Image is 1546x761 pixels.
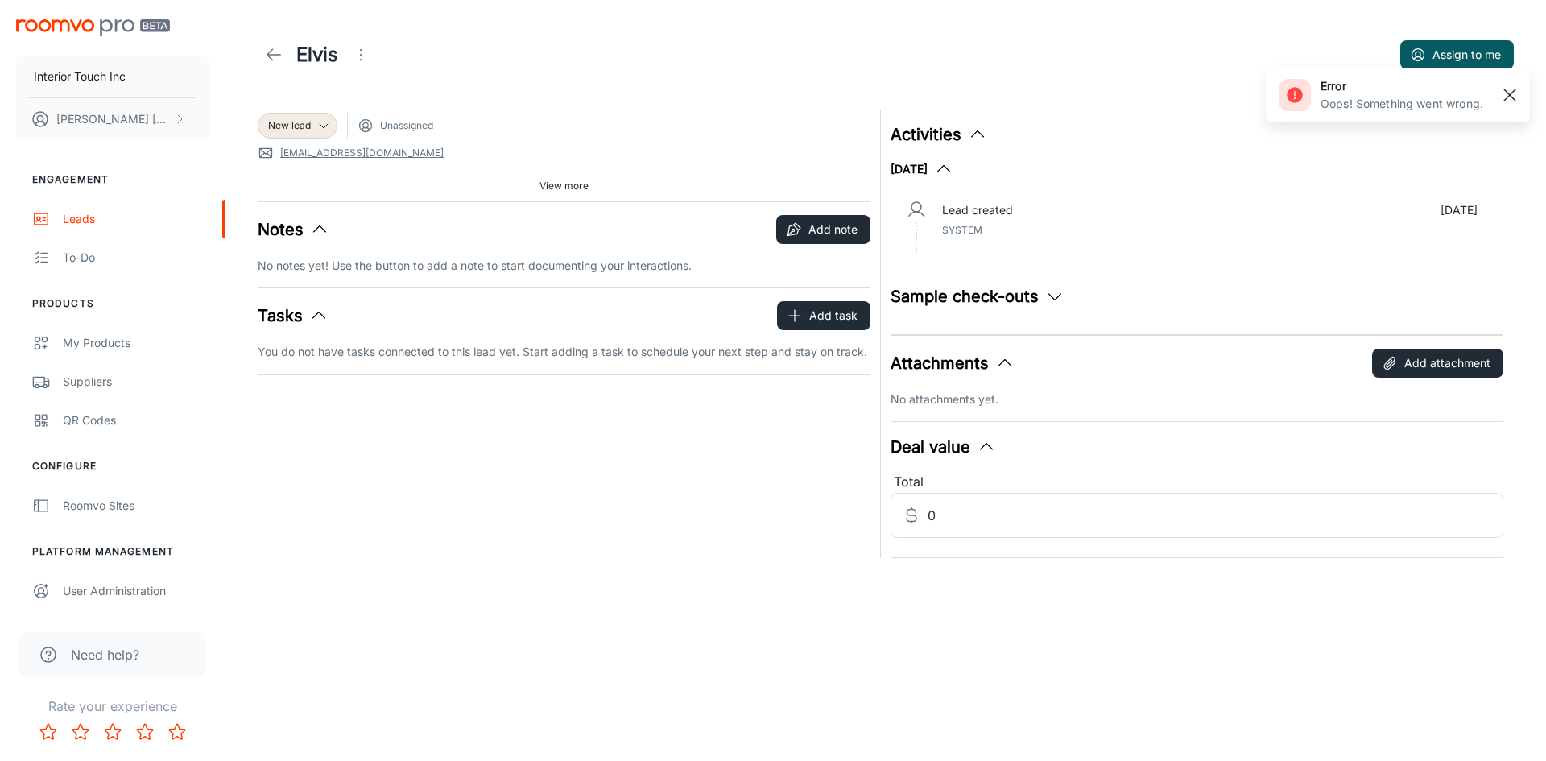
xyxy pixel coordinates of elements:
a: [EMAIL_ADDRESS][DOMAIN_NAME] [280,146,444,160]
p: Interior Touch Inc [34,68,126,85]
p: [DATE] [1441,201,1478,219]
button: Add note [776,215,870,244]
h1: Elvis [296,40,338,69]
button: Attachments [891,351,1015,375]
div: Roomvo Sites [63,497,209,515]
p: No notes yet! Use the button to add a note to start documenting your interactions. [258,257,870,275]
div: Suppliers [63,373,209,391]
div: My Products [63,334,209,352]
img: Roomvo PRO Beta [16,19,170,36]
div: To-do [63,249,209,267]
button: Add attachment [1372,349,1503,378]
span: Unassigned [380,118,433,133]
button: Open menu [345,39,377,71]
span: New lead [268,118,311,133]
button: Add task [777,301,870,330]
button: [PERSON_NAME] [PERSON_NAME] [16,98,209,140]
button: Tasks [258,304,329,328]
p: Lead created [942,201,1013,219]
div: New lead [258,113,337,139]
button: Interior Touch Inc [16,56,209,97]
div: QR Codes [63,412,209,429]
p: [PERSON_NAME] [PERSON_NAME] [56,110,170,128]
button: View more [533,174,595,198]
span: View more [539,179,589,193]
p: Oops! Something went wrong. [1321,95,1483,113]
div: User Administration [63,582,209,600]
div: Total [891,472,1503,493]
button: [DATE] [891,159,953,179]
h6: error [1321,77,1483,95]
button: Activities [891,122,987,147]
button: Sample check-outs [891,284,1064,308]
button: Notes [258,217,329,242]
button: Assign to me [1400,40,1514,69]
p: No attachments yet. [891,391,1503,408]
div: Leads [63,210,209,228]
input: Estimated deal value [928,493,1503,538]
button: Deal value [891,435,996,459]
span: System [942,224,982,236]
p: You do not have tasks connected to this lead yet. Start adding a task to schedule your next step ... [258,343,870,361]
